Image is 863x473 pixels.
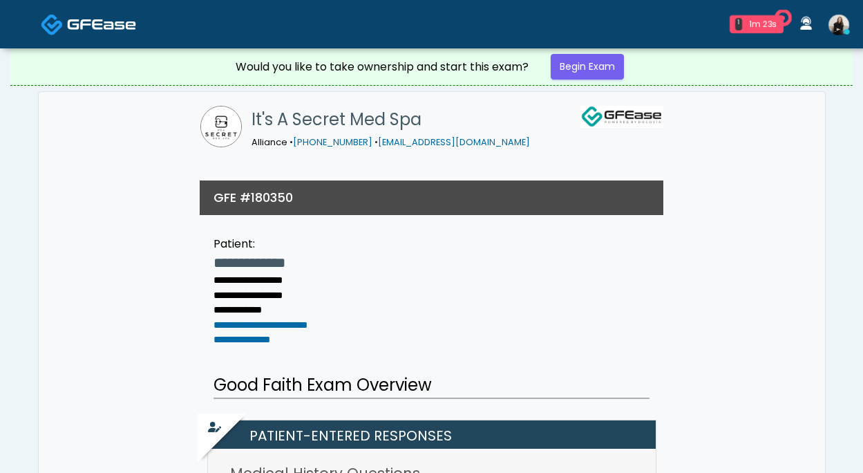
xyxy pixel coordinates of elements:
img: Docovia [67,17,136,31]
small: Alliance [252,136,530,148]
img: It's A Secret Med Spa [200,106,242,147]
a: 1 1m 23s [721,10,792,39]
div: Would you like to take ownership and start this exam? [236,59,529,75]
a: [EMAIL_ADDRESS][DOMAIN_NAME] [378,136,530,148]
img: Docovia [41,13,64,36]
div: Patient: [214,236,307,252]
div: 1m 23s [748,18,778,30]
a: [PHONE_NUMBER] [293,136,372,148]
h2: Good Faith Exam Overview [214,373,649,399]
div: 1 [735,18,742,30]
a: Docovia [41,1,136,46]
span: • [374,136,378,148]
h1: It's A Secret Med Spa [252,106,530,133]
h3: GFE #180350 [214,189,293,206]
span: • [290,136,293,148]
img: Sydney Lundberg [828,15,849,35]
a: Begin Exam [551,54,624,80]
h2: Patient-entered Responses [215,420,656,449]
img: GFEase Logo [580,106,663,128]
